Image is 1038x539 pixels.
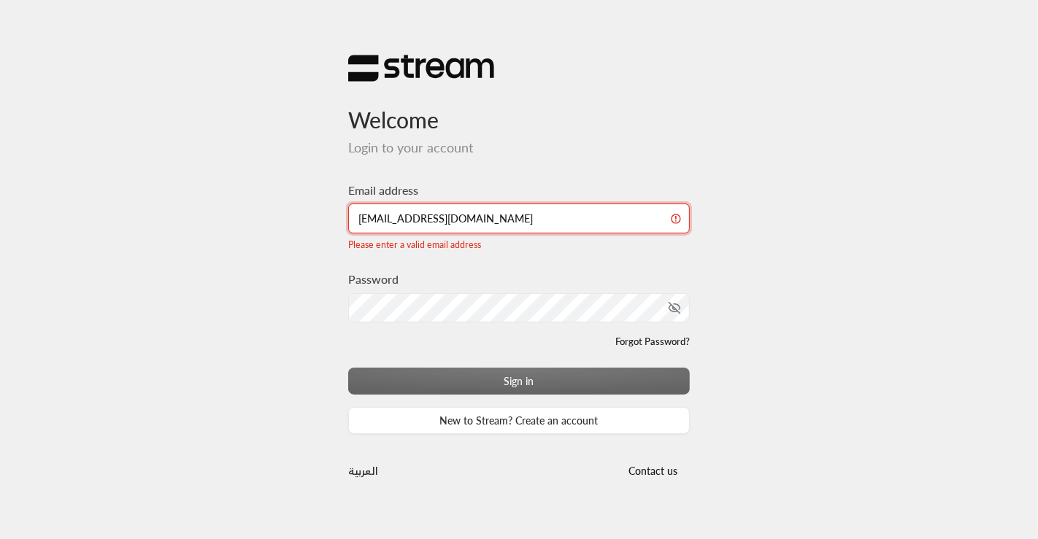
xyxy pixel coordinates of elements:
input: Type your email here [348,203,690,233]
button: toggle password visibility [662,295,687,320]
h3: Welcome [348,82,690,133]
label: Password [348,271,399,288]
a: New to Stream? Create an account [348,407,690,434]
label: Email address [348,182,418,199]
img: Stream Logo [348,54,494,82]
a: Contact us [617,465,690,477]
h5: Login to your account [348,140,690,156]
div: Please enter a valid email address [348,239,690,252]
button: Contact us [617,457,690,484]
a: العربية [348,457,378,484]
a: Forgot Password? [615,335,690,349]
